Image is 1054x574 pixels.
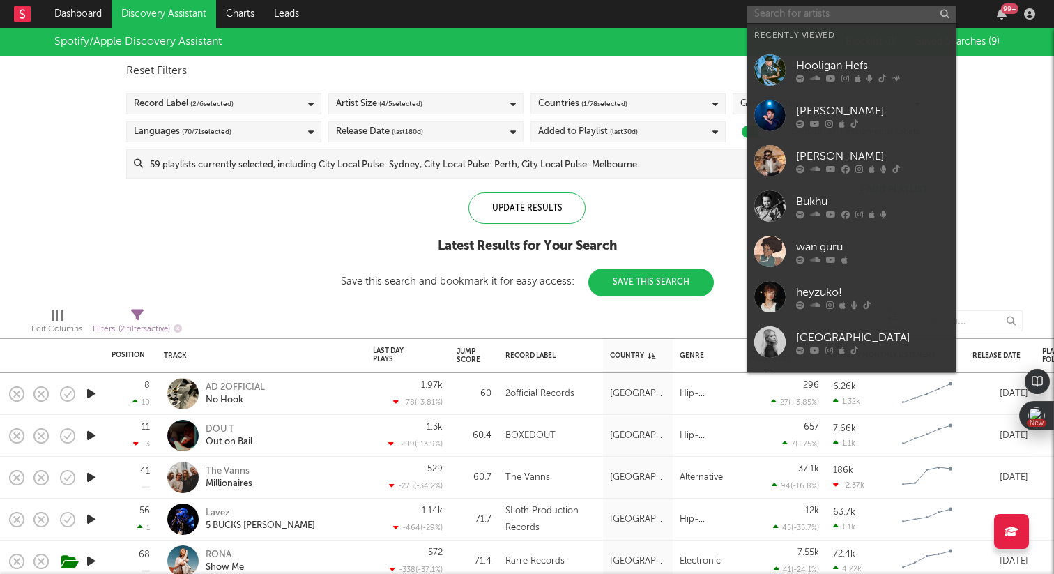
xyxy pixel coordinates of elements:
a: Lavez5 BUCKS [PERSON_NAME] [206,507,315,532]
span: ( 1 / 78 selected) [581,96,627,112]
div: 572 [428,548,443,557]
div: 99 + [1001,3,1018,14]
div: -78 ( -3.81 % ) [393,398,443,407]
div: 60 [457,386,491,402]
div: Hooligan Hefs [796,57,949,74]
div: [DATE] [972,553,1028,570]
span: ( 2 filters active) [119,326,170,333]
div: Hip-Hop/Rap [680,511,735,528]
div: Release Date [972,352,1021,360]
div: [GEOGRAPHIC_DATA] [796,329,949,346]
div: 7.55k [797,548,819,557]
a: [GEOGRAPHIC_DATA] [747,319,956,365]
div: [GEOGRAPHIC_DATA] [610,428,666,444]
div: [GEOGRAPHIC_DATA] [610,553,666,570]
div: 4.22k [833,564,862,573]
div: 529 [427,465,443,474]
div: [DATE] [972,386,1028,402]
div: 1.14k [422,506,443,515]
div: 12k [805,506,819,515]
div: Hip-Hop/Rap [680,428,735,444]
div: The Vanns [206,465,252,478]
span: (last 30 d) [610,123,638,140]
div: Genre [680,352,728,360]
div: -464 ( -29 % ) [393,523,443,532]
div: Artist Size [336,96,422,112]
div: 8 [144,381,150,390]
div: 27 ( +3.85 % ) [771,398,819,407]
div: 1 [137,523,150,532]
div: Bukhu [796,193,949,210]
div: Record Label [505,352,589,360]
div: Latest Results for Your Search [341,238,714,255]
div: 60.4 [457,428,491,444]
div: Filters [93,321,182,338]
div: Countries [538,96,627,112]
span: ( 4 / 5 selected) [379,96,422,112]
div: 10 [132,398,150,407]
div: 6.26k [833,382,856,391]
div: Show Me [206,561,244,574]
div: Languages [134,123,231,140]
div: [GEOGRAPHIC_DATA] [610,511,666,528]
div: Hip-Hop/Rap [680,386,735,402]
div: [PERSON_NAME] [796,148,949,165]
div: Edit Columns [31,303,82,344]
div: Electronic [680,553,721,570]
div: 7 ( +75 % ) [782,439,819,448]
svg: Chart title [896,460,958,495]
div: 60.7 [457,469,491,486]
div: 37.1k [798,465,819,474]
div: AD 2OFFICIAL [206,382,265,394]
div: Jump Score [457,347,480,364]
div: [PERSON_NAME] [796,103,949,119]
div: 1.32k [833,397,860,406]
span: (last 180 d) [392,123,423,140]
div: Out on Bail [206,436,252,448]
div: 72.4k [833,550,855,559]
a: [PERSON_NAME] [747,93,956,138]
div: 11 [142,423,150,432]
div: 5 BUCKS [PERSON_NAME] [206,520,315,532]
a: AD 2OFFICIALNo Hook [206,382,265,407]
a: jalen chords [747,365,956,410]
div: [GEOGRAPHIC_DATA] [610,386,666,402]
span: ( 70 / 71 selected) [182,123,231,140]
div: 71.4 [457,553,491,570]
div: Lavez [206,507,315,520]
button: 99+ [997,8,1007,20]
div: 41 [140,467,150,476]
a: The VannsMillionaires [206,465,252,490]
div: Rarre Records [505,553,565,570]
div: Recently Viewed [754,27,949,44]
div: RONA. [206,549,244,561]
button: Save This Search [588,269,714,296]
input: Search for artists [747,6,956,23]
div: Alternative [680,469,723,486]
div: 41 ( -24.1 % ) [774,565,819,574]
div: -338 ( -37.1 % ) [390,565,443,574]
div: -209 ( -13.9 % ) [388,439,443,448]
div: Track [164,352,352,360]
div: Edit Columns [31,321,82,338]
div: Release Date [336,123,423,140]
a: wan guru [747,229,956,274]
div: SLoth Production Records [505,503,596,536]
span: ( 9 ) [988,37,1000,47]
div: 7.66k [833,424,856,433]
span: Saved Searches [916,37,1000,47]
div: 1.1k [833,439,855,448]
div: [DATE] [972,428,1028,444]
div: 1.97k [421,381,443,390]
div: 1.1k [833,522,855,531]
div: 1.3k [427,423,443,432]
div: Last Day Plays [373,347,422,363]
div: wan guru [796,239,949,255]
a: [PERSON_NAME] [747,138,956,183]
a: Bukhu [747,183,956,229]
div: Reset Filters [126,63,928,80]
div: Millionaires [206,478,252,490]
div: 657 [804,423,819,432]
div: Save this search and bookmark it for easy access: [341,276,714,287]
div: heyzuko! [796,284,949,301]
